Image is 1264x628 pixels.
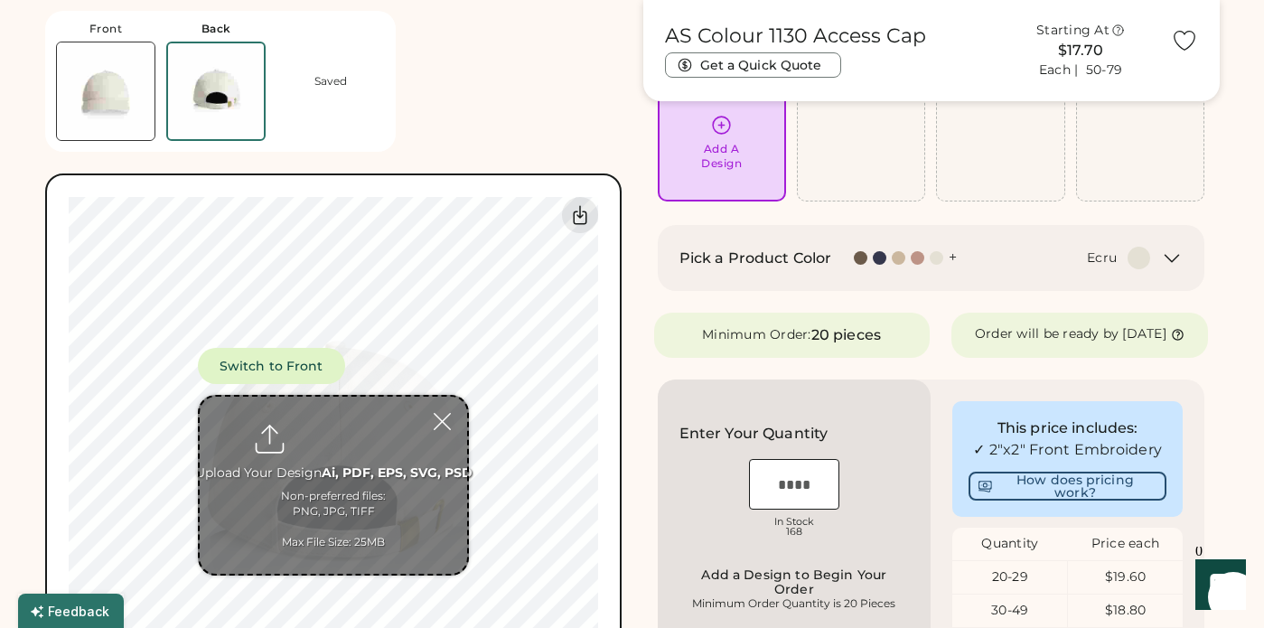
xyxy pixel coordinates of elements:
[1036,22,1110,40] div: Starting At
[969,439,1166,461] div: ✓ 2"x2" Front Embroidery
[969,472,1166,501] button: How does pricing work?
[811,324,881,346] div: 20 pieces
[322,464,473,481] strong: Ai, PDF, EPS, SVG, PSD
[702,326,811,344] div: Minimum Order:
[949,248,957,267] div: +
[749,517,839,537] div: In Stock 168
[57,42,154,140] img: AS Colour 1130 Ecru Front Thumbnail
[665,23,926,49] h1: AS Colour 1130 Access Cap
[201,22,231,36] div: Back
[195,464,473,483] div: Upload Your Design
[1039,61,1122,80] div: Each | 50-79
[952,535,1067,553] div: Quantity
[975,325,1119,343] div: Order will be ready by
[198,348,345,384] button: Switch to Front
[1068,568,1183,586] div: $19.60
[314,74,347,89] div: Saved
[1087,249,1117,267] div: Ecru
[969,417,1166,439] div: This price includes:
[1068,535,1183,553] div: Price each
[1178,547,1256,624] iframe: Front Chat
[1122,325,1166,343] div: [DATE]
[952,602,1067,620] div: 30-49
[679,248,832,269] h2: Pick a Product Color
[168,43,264,139] img: AS Colour 1130 Ecru Back Thumbnail
[679,423,829,445] h2: Enter Your Quantity
[1068,602,1183,620] div: $18.80
[685,567,904,596] div: Add a Design to Begin Your Order
[701,142,742,171] div: Add A Design
[665,52,841,78] button: Get a Quick Quote
[685,596,904,611] div: Minimum Order Quantity is 20 Pieces
[562,197,598,233] div: Download Back Mockup
[952,568,1067,586] div: 20-29
[1002,40,1160,61] div: $17.70
[89,22,123,36] div: Front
